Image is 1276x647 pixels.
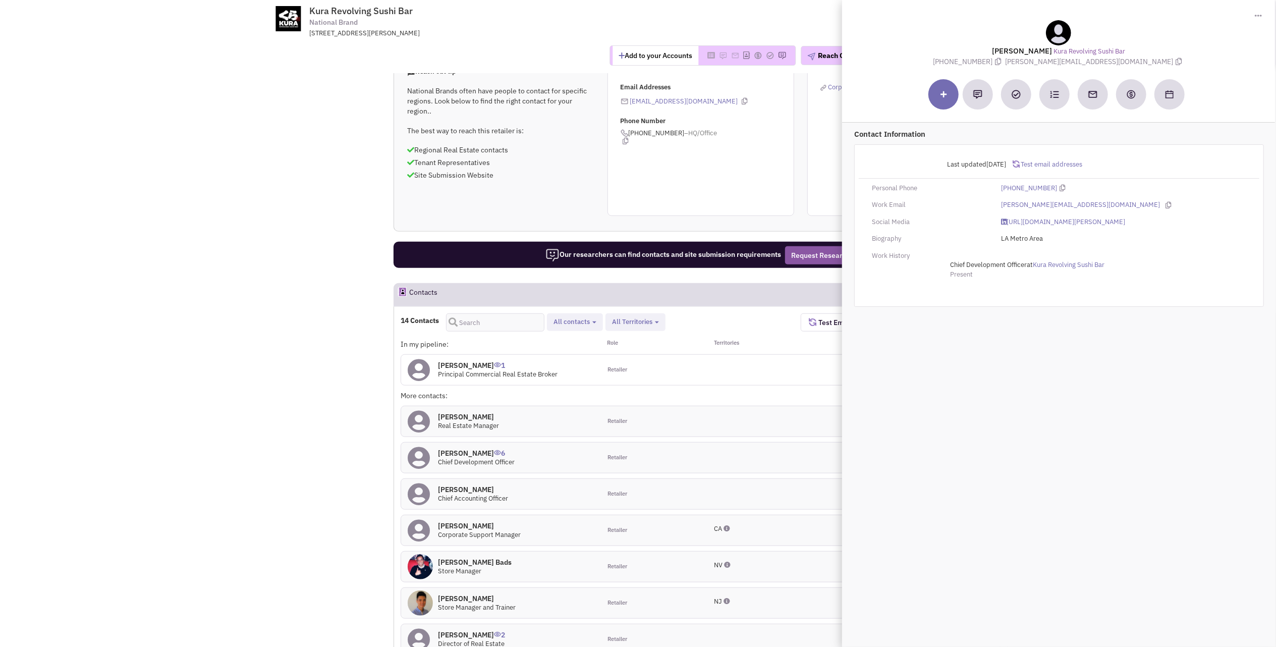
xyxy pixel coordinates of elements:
span: Store Manager and Trainer [438,603,516,612]
span: National Brand [310,17,358,28]
img: icon-UserInteraction.png [494,450,501,455]
span: Test email addresses [1020,160,1082,169]
div: [STREET_ADDRESS][PERSON_NAME] [310,29,573,38]
h2: Contacts [409,284,437,306]
span: Kura Revolving Sushi Bar [310,5,413,17]
img: icon-phone.png [621,129,629,137]
p: Phone Number [621,117,794,126]
img: Please add to your accounts [766,51,774,60]
span: [DATE] [986,160,1006,169]
span: CA [714,524,722,533]
span: Retailer [607,526,627,534]
h4: [PERSON_NAME] [438,361,558,370]
span: [PHONE_NUMBER] [933,57,1005,66]
p: National Brands often have people to contact for specific regions. Look below to find the right c... [407,86,594,116]
p: Email Addresses [621,83,794,92]
span: LA Metro Area [1001,234,1043,243]
span: Chief Accounting Officer [438,494,508,503]
div: Territories [701,339,801,349]
span: Our researchers can find contacts and site submission requirements [545,250,781,259]
span: Retailer [607,599,627,607]
img: icon-researcher-20.png [545,248,560,262]
p: The best way to reach this retailer is: [407,126,594,136]
span: 1 [494,353,505,370]
img: Subscribe to a cadence [1050,90,1059,99]
div: Social Media [865,218,994,227]
span: [PERSON_NAME][EMAIL_ADDRESS][DOMAIN_NAME] [1005,57,1184,66]
button: Test Emails [801,313,863,332]
h4: [PERSON_NAME] [438,412,499,421]
img: icon-UserInteraction.png [494,632,501,637]
h4: [PERSON_NAME] Bads [438,558,512,567]
img: Please add to your accounts [778,51,786,60]
span: Retailer [607,417,627,425]
a: [EMAIL_ADDRESS][DOMAIN_NAME] [630,97,738,105]
span: Retailer [607,563,627,571]
span: Corporate website [828,83,882,91]
button: Request Research [785,246,856,264]
a: [PHONE_NUMBER] [1001,184,1057,193]
span: Retailer [607,635,627,643]
span: –HQ/Office [685,129,717,137]
span: Reach out tip [407,67,456,76]
button: All contacts [550,317,599,328]
span: NJ [714,597,722,606]
h4: [PERSON_NAME] [438,521,521,530]
span: Real Estate Manager [438,421,499,430]
button: Reach Out [801,46,858,65]
span: 2 [494,623,505,639]
span: Test Emails [816,318,855,327]
span: Chief Development Officer [438,458,515,466]
h4: 14 Contacts [401,316,439,325]
span: Store Manager [438,567,481,575]
img: Add a Task [1012,90,1021,99]
span: Retailer [607,490,627,498]
div: Last updated [865,155,1013,174]
img: icon-UserInteraction.png [494,362,501,367]
img: ylZI6_ClfU2yb2UlWvKbUw.jpg [408,590,433,616]
a: Kura Revolving Sushi Bar [1033,260,1104,270]
div: Work History [865,251,994,261]
span: 6 [494,441,505,458]
div: In my pipeline: [401,339,600,349]
span: Principal Commercial Real Estate Broker [438,370,558,379]
a: [URL][DOMAIN_NAME][PERSON_NAME] [1001,218,1125,227]
span: Retailer [607,454,627,462]
img: Please add to your accounts [719,51,727,60]
h4: [PERSON_NAME] [438,594,516,603]
img: Create a deal [1126,89,1136,99]
div: More contacts: [401,391,600,401]
img: Schedule a Meeting [1166,90,1174,98]
span: All contacts [553,317,590,326]
p: Contact Information [854,129,1264,139]
lable: [PERSON_NAME] [992,46,1052,56]
span: NV [714,561,723,569]
p: Regional Real Estate contacts [407,145,594,155]
p: Tenant Representatives [407,157,594,168]
img: Please add to your accounts [754,51,762,60]
a: Corporate website [820,83,882,91]
span: [PHONE_NUMBER] [621,129,794,145]
span: Retailer [607,366,627,374]
div: Personal Phone [865,184,994,193]
input: Search [446,313,544,332]
button: Add to your Accounts [613,46,698,65]
img: icon-email-active-16.png [621,97,629,105]
img: plane.png [807,52,815,61]
img: snYEANHAzEeDLuGxKm287A.jpg [408,554,433,579]
a: [PERSON_NAME][EMAIL_ADDRESS][DOMAIN_NAME] [1001,200,1160,210]
span: All Territories [612,317,652,326]
span: Chief Development Officer [950,260,1027,269]
img: reachlinkicon.png [820,85,826,91]
img: Please add to your accounts [731,51,739,60]
span: Present [950,270,973,279]
img: Send an email [1088,89,1098,99]
img: teammate.png [1046,20,1071,45]
div: Work Email [865,200,994,210]
p: Site Submission Website [407,170,594,180]
h4: [PERSON_NAME] [438,449,515,458]
img: Add a note [973,90,982,99]
span: Corporate Support Manager [438,530,521,539]
span: at [950,260,1104,269]
button: All Territories [609,317,662,328]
